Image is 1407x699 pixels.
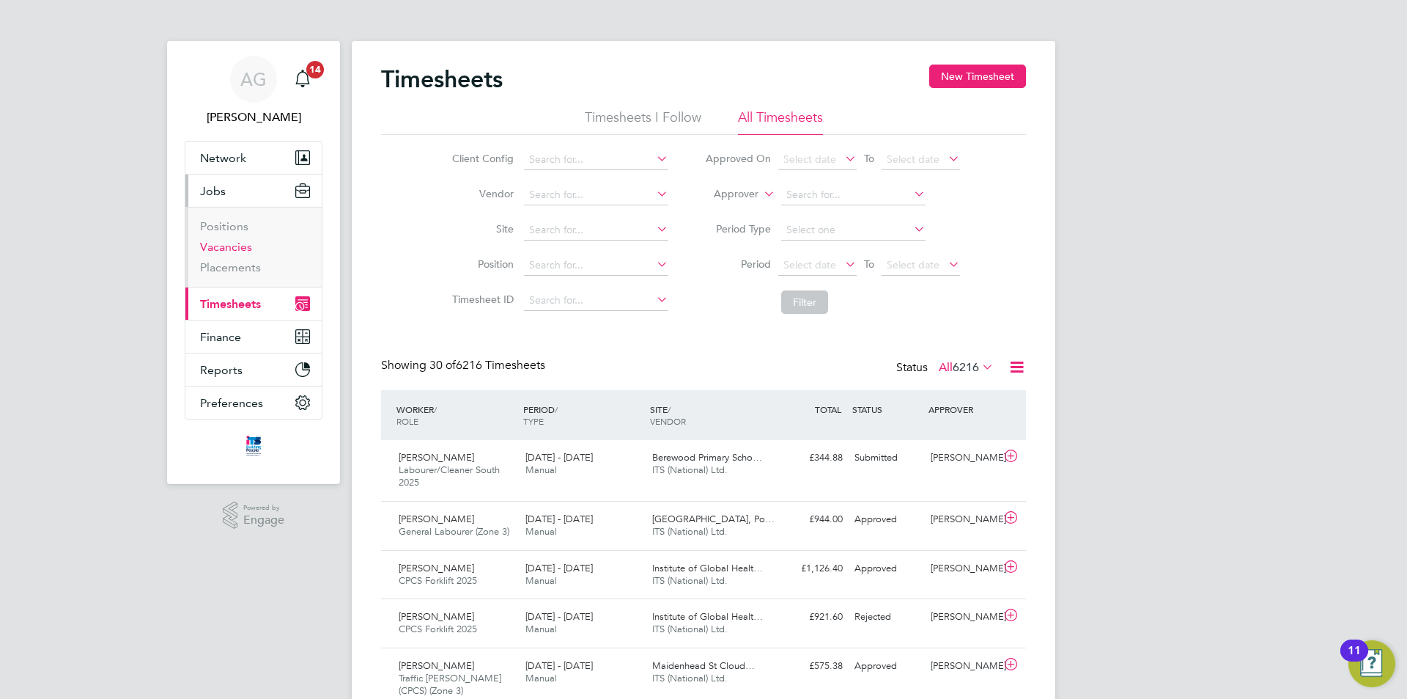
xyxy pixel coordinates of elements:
[399,623,477,635] span: CPCS Forklift 2025
[167,41,340,484] nav: Main navigation
[783,258,836,271] span: Select date
[849,557,925,581] div: Approved
[524,150,668,170] input: Search for...
[200,184,226,198] span: Jobs
[381,358,548,373] div: Showing
[524,290,668,311] input: Search for...
[705,222,771,235] label: Period Type
[185,288,322,320] button: Timesheets
[849,605,925,629] div: Rejected
[399,659,474,672] span: [PERSON_NAME]
[652,610,763,623] span: Institute of Global Healt…
[525,672,557,684] span: Manual
[652,659,755,672] span: Maidenhead St Cloud…
[925,396,1001,422] div: APPROVER
[185,142,322,174] button: Network
[652,562,763,574] span: Institute of Global Healt…
[939,360,994,375] label: All
[925,654,1001,678] div: [PERSON_NAME]
[668,403,671,415] span: /
[525,513,593,525] span: [DATE] - [DATE]
[849,654,925,678] div: Approved
[200,396,263,410] span: Preferences
[925,508,1001,532] div: [PERSON_NAME]
[200,297,261,311] span: Timesheets
[524,185,668,205] input: Search for...
[783,153,836,166] span: Select date
[772,605,849,629] div: £921.60
[652,464,728,476] span: ITS (National) Ltd.
[525,623,557,635] span: Manual
[243,434,264,458] img: itsconstruction-logo-retina.png
[399,525,509,538] span: General Labourer (Zone 3)
[925,557,1001,581] div: [PERSON_NAME]
[399,451,474,464] span: [PERSON_NAME]
[525,574,557,587] span: Manual
[1348,640,1395,687] button: Open Resource Center, 11 new notifications
[705,152,771,165] label: Approved On
[399,513,474,525] span: [PERSON_NAME]
[887,258,939,271] span: Select date
[525,562,593,574] span: [DATE] - [DATE]
[887,153,939,166] span: Select date
[772,557,849,581] div: £1,126.40
[772,508,849,532] div: £944.00
[200,363,243,377] span: Reports
[781,220,926,241] input: Select one
[448,257,514,271] label: Position
[185,354,322,386] button: Reports
[243,502,284,514] span: Powered by
[240,70,267,89] span: AG
[200,260,261,274] a: Placements
[650,415,686,427] span: VENDOR
[200,240,252,254] a: Vacancies
[399,610,474,623] span: [PERSON_NAME]
[306,61,324,78] span: 14
[399,464,500,488] span: Labourer/Cleaner South 2025
[399,672,501,697] span: Traffic [PERSON_NAME] (CPCS) (Zone 3)
[200,330,241,344] span: Finance
[525,464,557,476] span: Manual
[652,623,728,635] span: ITS (National) Ltd.
[200,219,248,233] a: Positions
[849,446,925,470] div: Submitted
[525,659,593,672] span: [DATE] - [DATE]
[525,525,557,538] span: Manual
[953,360,979,375] span: 6216
[429,358,545,373] span: 6216 Timesheets
[860,255,879,274] span: To
[555,403,558,415] span: /
[399,574,477,587] span: CPCS Forklift 2025
[849,508,925,532] div: Approved
[585,109,701,135] li: Timesheets I Follow
[523,415,544,427] span: TYPE
[693,187,758,202] label: Approver
[929,65,1026,88] button: New Timesheet
[200,151,246,165] span: Network
[524,220,668,241] input: Search for...
[652,451,762,464] span: Berewood Primary Scho…
[525,610,593,623] span: [DATE] - [DATE]
[925,605,1001,629] div: [PERSON_NAME]
[860,149,879,168] span: To
[781,185,926,205] input: Search for...
[381,65,503,94] h2: Timesheets
[652,574,728,587] span: ITS (National) Ltd.
[815,403,841,415] span: TOTAL
[849,396,925,422] div: STATUS
[896,358,997,378] div: Status
[185,56,322,126] a: AG[PERSON_NAME]
[243,514,284,527] span: Engage
[448,222,514,235] label: Site
[772,446,849,470] div: £344.88
[772,654,849,678] div: £575.38
[652,672,728,684] span: ITS (National) Ltd.
[520,396,646,434] div: PERIOD
[646,396,773,434] div: SITE
[185,175,322,207] button: Jobs
[288,56,317,103] a: 14
[705,257,771,271] label: Period
[525,451,593,464] span: [DATE] - [DATE]
[396,415,418,427] span: ROLE
[652,525,728,538] span: ITS (National) Ltd.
